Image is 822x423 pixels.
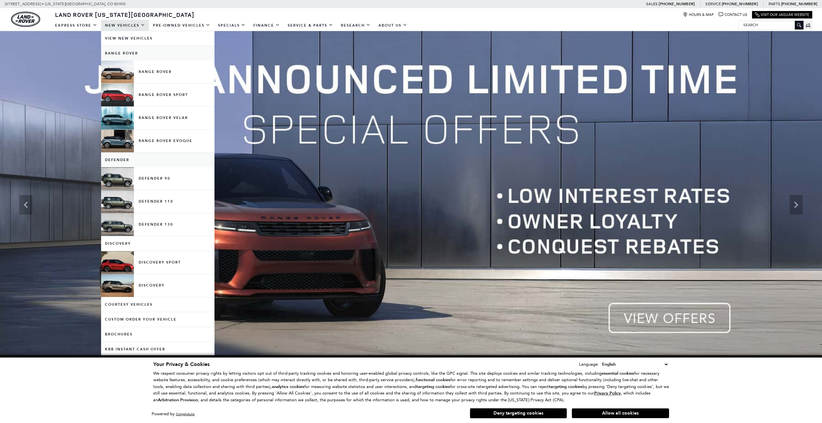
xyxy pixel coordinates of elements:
[722,1,758,6] a: [PHONE_NUMBER]
[755,12,809,17] a: Visit Our Jaguar Website
[101,107,214,129] a: Range Rover Velar
[470,408,567,418] button: Deny targeting cookies
[572,408,669,418] button: Allow all cookies
[769,2,780,6] span: Parts
[416,384,450,390] strong: targeting cookies
[51,11,198,18] a: Land Rover [US_STATE][GEOGRAPHIC_DATA]
[153,361,210,368] span: Your Privacy & Cookies
[11,12,40,27] img: Land Rover
[51,20,101,31] a: EXPRESS STORE
[101,167,214,190] a: Defender 90
[594,391,621,395] a: Privacy Policy
[646,2,658,6] span: Sales
[214,20,249,31] a: Specials
[272,384,304,390] strong: analytics cookies
[738,21,803,29] input: Search
[719,12,747,17] a: Contact Us
[600,361,669,368] select: Language Select
[101,342,214,357] a: KBB Instant Cash Offer
[790,195,803,215] div: Next
[55,11,194,18] span: Land Rover [US_STATE][GEOGRAPHIC_DATA]
[101,297,214,312] a: Courtesy Vehicles
[101,46,214,61] a: Range Rover
[152,412,195,416] div: Powered by
[705,2,721,6] span: Service
[101,190,214,213] a: Defender 110
[149,20,214,31] a: Pre-Owned Vehicles
[5,2,126,6] a: [STREET_ADDRESS] • [US_STATE][GEOGRAPHIC_DATA], CO 80905
[579,362,599,366] div: Language:
[375,20,411,31] a: About Us
[416,377,450,383] strong: functional cookies
[249,20,284,31] a: Finance
[158,397,198,403] strong: Arbitration Provision
[11,12,40,27] a: land-rover
[101,84,214,106] a: Range Rover Sport
[101,20,149,31] a: New Vehicles
[19,195,32,215] div: Previous
[337,20,375,31] a: Research
[101,213,214,236] a: Defender 130
[101,251,214,274] a: Discovery Sport
[153,370,669,404] p: We respect consumer privacy rights by letting visitors opt out of third-party tracking cookies an...
[594,390,621,396] u: Privacy Policy
[101,153,214,167] a: Defender
[683,12,714,17] a: Hours & Map
[781,1,817,6] a: [PHONE_NUMBER]
[549,384,583,390] strong: targeting cookies
[101,31,214,46] a: View New Vehicles
[602,370,634,376] strong: essential cookies
[101,130,214,152] a: Range Rover Evoque
[101,61,214,83] a: Range Rover
[51,20,411,31] nav: Main Navigation
[284,20,337,31] a: Service & Parts
[176,412,195,416] a: ComplyAuto
[101,327,214,342] a: Brochures
[101,312,214,327] a: Custom Order Your Vehicle
[101,274,214,297] a: Discovery
[659,1,695,6] a: [PHONE_NUMBER]
[101,236,214,251] a: Discovery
